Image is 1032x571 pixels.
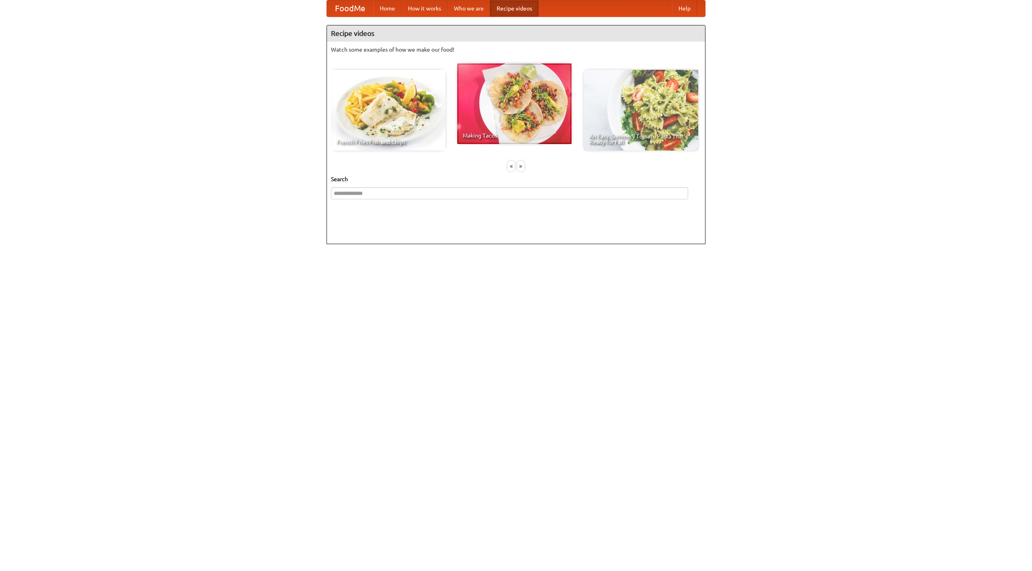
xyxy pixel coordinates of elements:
[589,134,693,145] span: An Easy, Summery Tomato Pasta That's Ready for Fall
[327,0,373,17] a: FoodMe
[584,70,698,151] a: An Easy, Summery Tomato Pasta That's Ready for Fall
[402,0,447,17] a: How it works
[331,175,701,183] h5: Search
[337,139,440,145] span: French Fries Fish and Chips
[373,0,402,17] a: Home
[463,133,566,138] span: Making Tacos
[517,161,524,171] div: »
[457,63,572,144] a: Making Tacos
[447,0,490,17] a: Who we are
[327,25,705,42] h4: Recipe videos
[672,0,697,17] a: Help
[331,70,445,151] a: French Fries Fish and Chips
[490,0,539,17] a: Recipe videos
[331,46,701,54] p: Watch some examples of how we make our food!
[508,161,515,171] div: «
